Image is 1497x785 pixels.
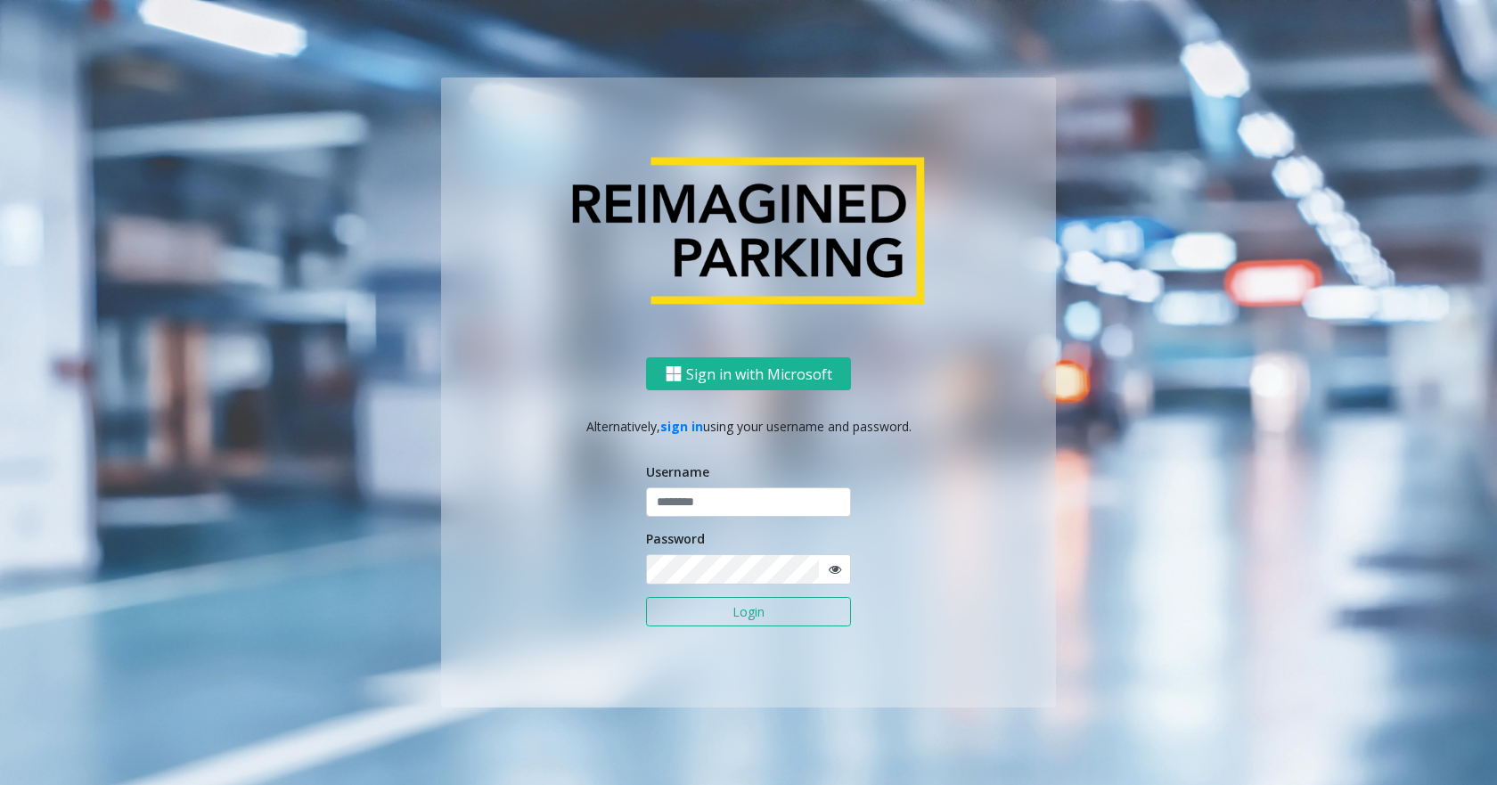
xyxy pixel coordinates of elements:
[646,462,709,481] label: Username
[660,418,703,435] a: sign in
[646,357,851,390] button: Sign in with Microsoft
[646,597,851,627] button: Login
[646,529,705,548] label: Password
[459,417,1038,436] p: Alternatively, using your username and password.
